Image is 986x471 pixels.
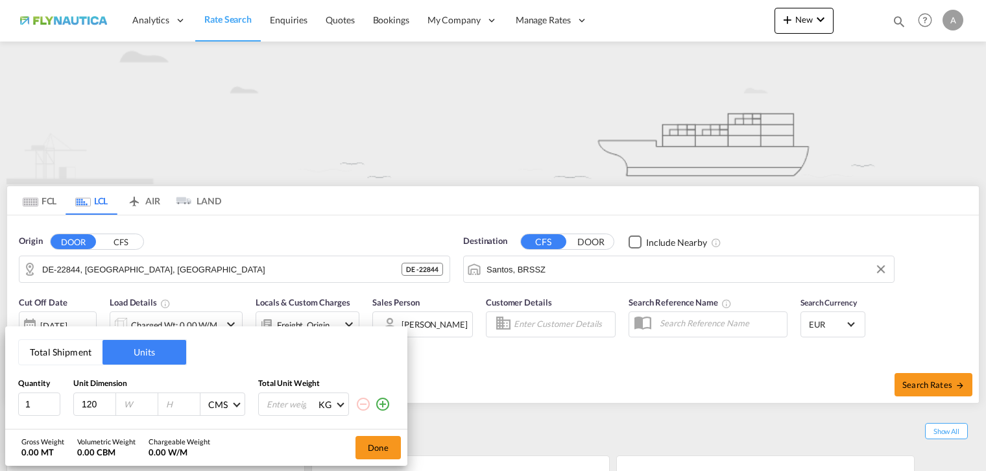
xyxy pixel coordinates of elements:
[18,392,60,416] input: Qty
[123,398,158,410] input: W
[355,436,401,459] button: Done
[149,437,210,446] div: Chargeable Weight
[319,399,331,410] div: KG
[80,398,115,410] input: L
[21,446,64,458] div: 0.00 MT
[73,378,245,389] div: Unit Dimension
[77,437,136,446] div: Volumetric Weight
[18,378,60,389] div: Quantity
[265,393,317,415] input: Enter weight
[77,446,136,458] div: 0.00 CBM
[165,398,200,410] input: H
[149,446,210,458] div: 0.00 W/M
[208,399,228,410] div: CMS
[258,378,394,389] div: Total Unit Weight
[102,340,186,365] button: Units
[21,437,64,446] div: Gross Weight
[375,396,391,412] md-icon: icon-plus-circle-outline
[19,340,102,365] button: Total Shipment
[355,396,371,412] md-icon: icon-minus-circle-outline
